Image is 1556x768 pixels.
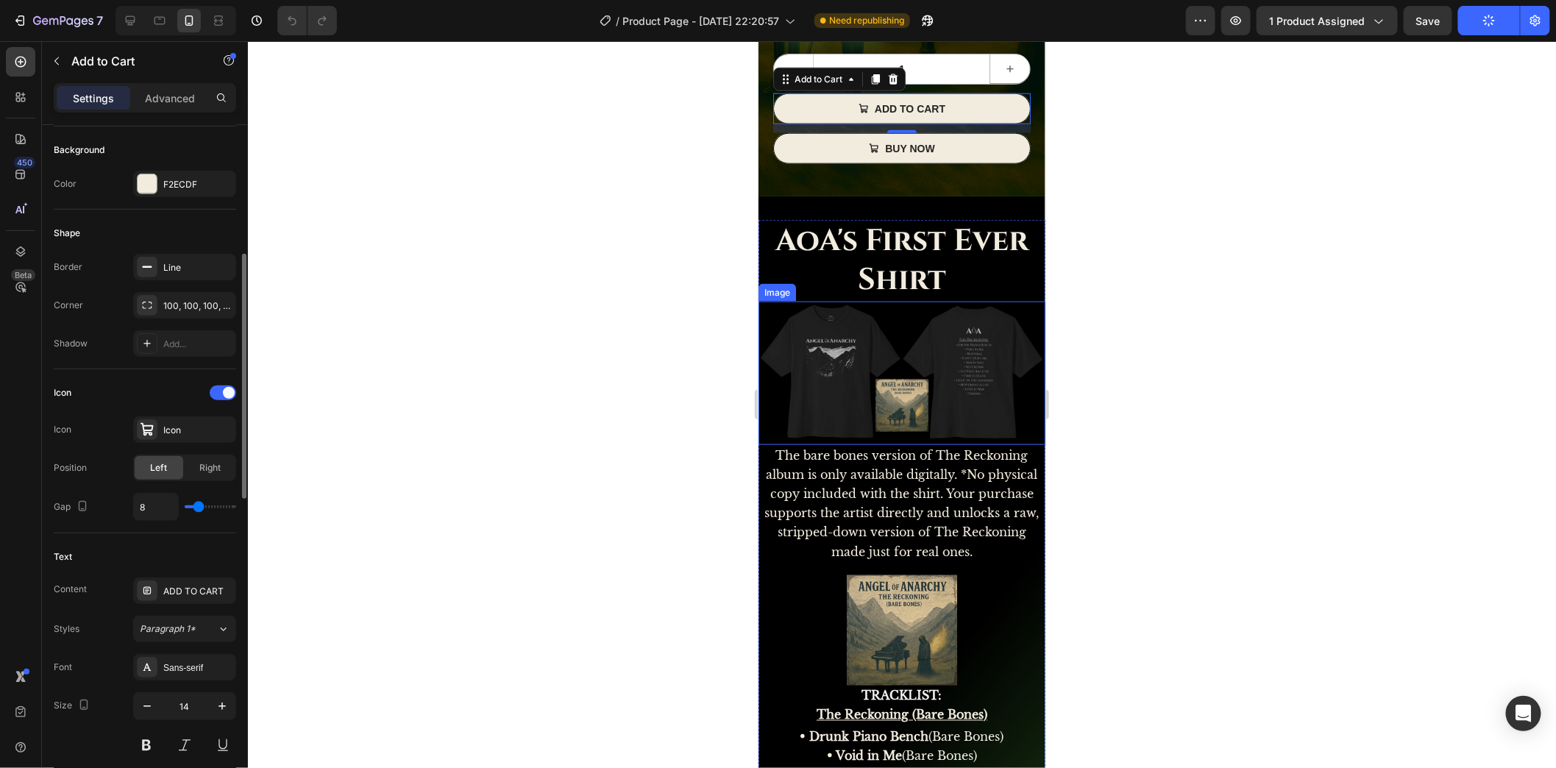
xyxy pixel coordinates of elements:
div: Icon [163,424,232,437]
p: 7 [96,12,103,29]
div: ADD TO CART [163,585,232,598]
div: Sans-serif [163,661,232,675]
span: Need republishing [829,14,904,27]
div: Text [54,550,72,563]
button: Paragraph 1* [133,616,236,642]
div: Beta [11,269,35,281]
p: Advanced [145,90,195,106]
p: Add to Cart [71,52,196,70]
div: Icon [54,386,71,399]
div: Border [54,260,82,274]
button: 1 product assigned [1257,6,1398,35]
div: Corner [54,299,83,312]
div: Background [54,143,104,157]
div: Styles [54,622,79,636]
div: Shadow [54,337,88,350]
div: Icon [54,423,71,436]
div: 100, 100, 100, 100 [163,299,232,313]
input: Auto [134,494,178,520]
div: Content [54,583,87,596]
button: Save [1404,6,1452,35]
button: 7 [6,6,110,35]
div: Open Intercom Messenger [1506,696,1541,731]
div: Font [54,661,72,674]
p: Settings [73,90,114,106]
div: Shape [54,227,80,240]
iframe: Design area [759,41,1045,768]
div: Line [163,261,232,274]
div: Size [54,696,93,716]
div: Add... [163,338,232,351]
span: Paragraph 1* [140,622,196,636]
div: Gap [54,497,91,517]
span: Left [151,461,168,474]
span: Save [1416,15,1440,27]
div: Color [54,177,77,191]
span: Product Page - [DATE] 22:20:57 [622,13,779,29]
div: Undo/Redo [277,6,337,35]
div: 450 [14,157,35,168]
div: F2ECDF [163,178,232,191]
span: 1 product assigned [1269,13,1365,29]
span: Right [200,461,221,474]
div: Position [54,461,87,474]
span: / [616,13,619,29]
